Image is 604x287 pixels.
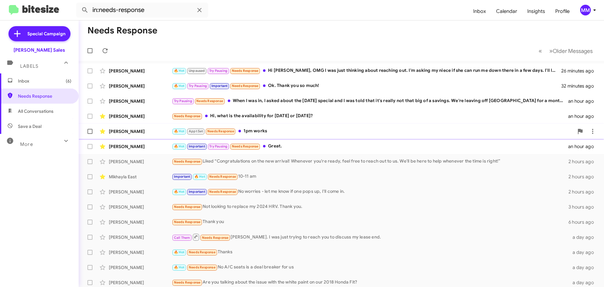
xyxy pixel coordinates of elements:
[174,220,201,224] span: Needs Response
[189,144,205,148] span: Important
[207,129,234,133] span: Needs Response
[189,265,215,269] span: Needs Response
[174,190,185,194] span: 🔥 Hot
[553,48,593,55] span: Older Messages
[189,84,207,88] span: Try Pausing
[109,158,172,165] div: [PERSON_NAME]
[174,265,185,269] span: 🔥 Hot
[174,250,185,254] span: 🔥 Hot
[174,69,185,73] span: 🔥 Hot
[87,26,157,36] h1: Needs Response
[569,264,599,271] div: a day ago
[535,44,546,57] button: Previous
[109,174,172,180] div: Mikhayla East
[109,113,172,119] div: [PERSON_NAME]
[189,250,215,254] span: Needs Response
[18,123,42,129] span: Save a Deal
[172,128,574,135] div: 1pm works
[172,158,568,165] div: Liked “Congratulations on the new arrival! Whenever you're ready, feel free to reach out to us. W...
[109,264,172,271] div: [PERSON_NAME]
[569,234,599,240] div: a day ago
[232,69,259,73] span: Needs Response
[196,99,223,103] span: Needs Response
[202,236,229,240] span: Needs Response
[189,129,203,133] span: Appt Set
[27,31,65,37] span: Special Campaign
[209,69,227,73] span: Try Pausing
[580,5,591,15] div: MM
[575,5,597,15] button: MM
[172,173,568,180] div: 10-11 am
[569,279,599,286] div: a day ago
[189,69,205,73] span: Unpaused
[209,190,236,194] span: Needs Response
[18,78,71,84] span: Inbox
[209,144,227,148] span: Try Pausing
[232,84,259,88] span: Needs Response
[568,219,599,225] div: 6 hours ago
[545,44,596,57] button: Next
[522,2,550,20] a: Insights
[172,143,568,150] div: Great.
[109,219,172,225] div: [PERSON_NAME]
[109,68,172,74] div: [PERSON_NAME]
[172,112,568,120] div: Hi, what is the availability for [DATE] or [DATE]?
[189,190,205,194] span: Important
[174,205,201,209] span: Needs Response
[174,236,190,240] span: Call Them
[468,2,491,20] a: Inbox
[568,204,599,210] div: 3 hours ago
[172,203,568,210] div: Not looking to replace my 2024 HRV. Thank you.
[172,97,568,105] div: When I was in, I asked about the [DATE] special and I was told that it's really not that big of a...
[172,82,561,89] div: Ok. Thank you so much!
[174,129,185,133] span: 🔥 Hot
[174,280,201,284] span: Needs Response
[174,114,201,118] span: Needs Response
[174,99,192,103] span: Try Pausing
[109,249,172,255] div: [PERSON_NAME]
[568,189,599,195] div: 2 hours ago
[174,84,185,88] span: 🔥 Hot
[109,234,172,240] div: [PERSON_NAME]
[172,233,569,241] div: [PERSON_NAME]. I was just trying to reach you to discuss my lease end.
[232,144,259,148] span: Needs Response
[109,128,172,135] div: [PERSON_NAME]
[109,279,172,286] div: [PERSON_NAME]
[20,63,38,69] span: Labels
[172,264,569,271] div: No A/C seats is a deal breaker for us
[550,2,575,20] a: Profile
[109,83,172,89] div: [PERSON_NAME]
[549,47,553,55] span: »
[568,174,599,180] div: 2 hours ago
[568,143,599,150] div: an hour ago
[66,78,71,84] span: (6)
[569,249,599,255] div: a day ago
[211,84,228,88] span: Important
[14,47,65,53] div: [PERSON_NAME] Sales
[18,108,53,114] span: All Conversations
[561,83,599,89] div: 32 minutes ago
[194,175,205,179] span: 🔥 Hot
[172,218,568,226] div: Thank you
[172,188,568,195] div: No worries - let me know if one pops up, I'll come in.
[109,204,172,210] div: [PERSON_NAME]
[174,175,190,179] span: Important
[174,159,201,164] span: Needs Response
[491,2,522,20] a: Calendar
[172,249,569,256] div: Thanks
[539,47,542,55] span: «
[109,143,172,150] div: [PERSON_NAME]
[109,189,172,195] div: [PERSON_NAME]
[561,68,599,74] div: 26 minutes ago
[568,113,599,119] div: an hour ago
[76,3,208,18] input: Search
[172,279,569,286] div: Are you talking about the issue with the white paint on our 2018 Honda Fit?
[172,67,561,74] div: Hi [PERSON_NAME], OMG I was just thinking about reaching out. I'm asking my niece if she can run ...
[209,175,236,179] span: Needs Response
[568,158,599,165] div: 2 hours ago
[174,144,185,148] span: 🔥 Hot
